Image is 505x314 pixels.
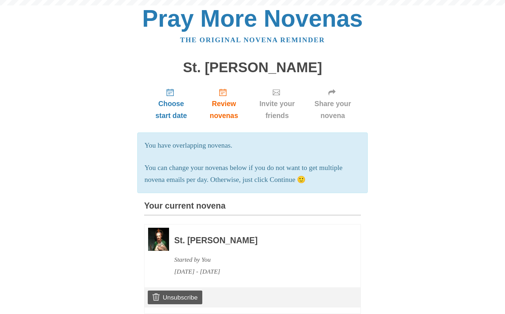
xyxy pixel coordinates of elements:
a: Share your novena [305,82,361,125]
a: Review novenas [198,82,250,125]
a: The original novena reminder [180,36,325,44]
h3: Your current novena [144,201,361,215]
span: Choose start date [151,98,191,122]
div: [DATE] - [DATE] [174,266,341,278]
h3: St. [PERSON_NAME] [174,236,341,245]
span: Share your novena [312,98,354,122]
a: Pray More Novenas [142,5,363,32]
a: Invite your friends [250,82,305,125]
span: Review novenas [206,98,242,122]
h1: St. [PERSON_NAME] [144,60,361,75]
img: Novena image [148,228,169,250]
span: Invite your friends [257,98,297,122]
a: Unsubscribe [148,291,202,304]
p: You have overlapping novenas. [144,140,361,152]
a: Choose start date [144,82,198,125]
p: You can change your novenas below if you do not want to get multiple novena emails per day. Other... [144,162,361,186]
div: Started by You [174,254,341,266]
